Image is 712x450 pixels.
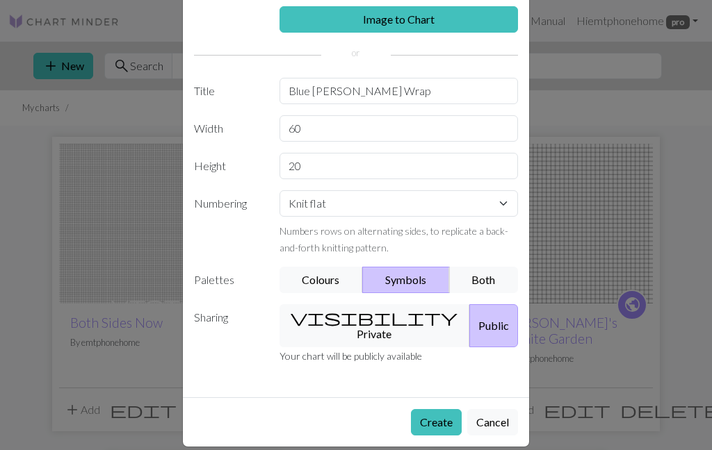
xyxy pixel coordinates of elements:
label: Palettes [186,267,271,293]
label: Width [186,115,271,142]
label: Numbering [186,190,271,256]
label: Height [186,153,271,179]
button: Symbols [362,267,450,293]
button: Public [469,304,518,347]
button: Cancel [467,409,518,435]
span: visibility [291,308,458,327]
a: Image to Chart [280,6,519,33]
button: Both [449,267,519,293]
label: Title [186,78,271,104]
button: Create [411,409,462,435]
small: Numbers rows on alternating sides, to replicate a back-and-forth knitting pattern. [280,225,508,253]
small: Your chart will be publicly available [280,350,422,362]
button: Private [280,304,471,347]
label: Sharing [186,304,271,347]
button: Colours [280,267,364,293]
